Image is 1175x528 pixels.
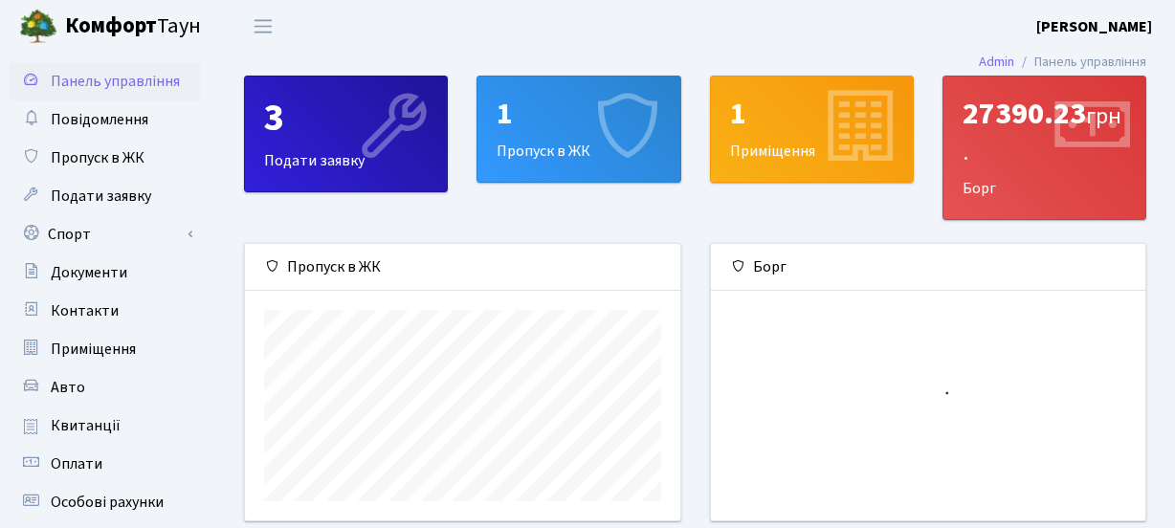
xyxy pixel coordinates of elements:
div: Борг [711,244,1146,291]
b: Комфорт [65,11,157,41]
div: 1 [730,96,894,132]
span: Повідомлення [51,109,148,130]
a: Admin [979,52,1014,72]
div: Подати заявку [245,77,447,191]
div: 1 [497,96,660,132]
a: Панель управління [10,62,201,100]
div: Пропуск в ЖК [245,244,680,291]
a: Пропуск в ЖК [10,139,201,177]
b: [PERSON_NAME] [1036,16,1152,37]
div: Приміщення [711,77,913,182]
span: Таун [65,11,201,43]
button: Переключити навігацію [239,11,287,42]
span: Оплати [51,453,102,474]
a: 1Приміщення [710,76,914,183]
a: Приміщення [10,330,201,368]
span: Авто [51,377,85,398]
div: Пропуск в ЖК [477,77,679,182]
li: Панель управління [1014,52,1146,73]
nav: breadcrumb [950,42,1175,82]
span: Особові рахунки [51,492,164,513]
span: Пропуск в ЖК [51,147,144,168]
a: Оплати [10,445,201,483]
a: [PERSON_NAME] [1036,15,1152,38]
a: Подати заявку [10,177,201,215]
a: Квитанції [10,407,201,445]
a: Контакти [10,292,201,330]
a: Повідомлення [10,100,201,139]
span: Контакти [51,300,119,321]
div: 27390.23 [963,96,1126,169]
span: Панель управління [51,71,180,92]
a: Особові рахунки [10,483,201,521]
a: 3Подати заявку [244,76,448,192]
span: Подати заявку [51,186,151,207]
img: logo.png [19,8,57,46]
span: Документи [51,262,127,283]
a: 1Пропуск в ЖК [477,76,680,183]
span: Приміщення [51,339,136,360]
a: Спорт [10,215,201,253]
span: Квитанції [51,415,121,436]
a: Документи [10,253,201,292]
div: 3 [264,96,428,142]
div: Борг [943,77,1145,219]
a: Авто [10,368,201,407]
